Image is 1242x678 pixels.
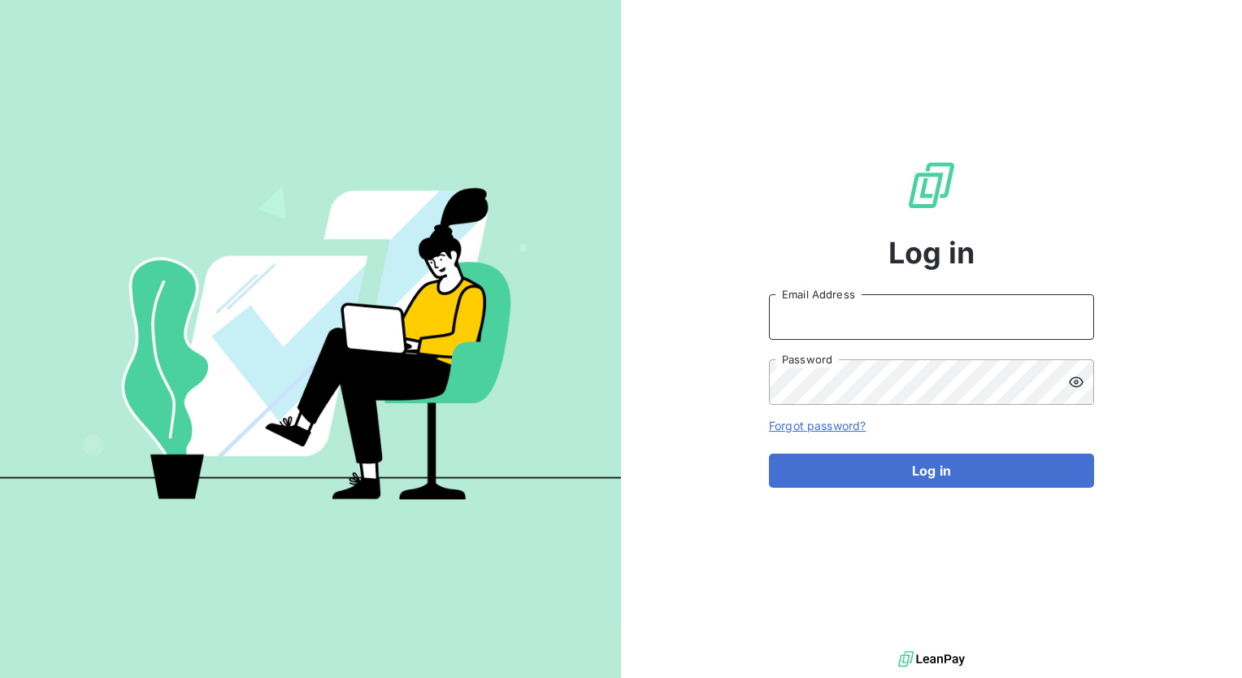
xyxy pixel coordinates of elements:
[905,159,958,211] img: LeanPay Logo
[769,454,1094,488] button: Log in
[769,294,1094,340] input: placeholder
[898,647,965,671] img: logo
[888,231,975,275] span: Log in
[769,419,866,432] a: Forgot password?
